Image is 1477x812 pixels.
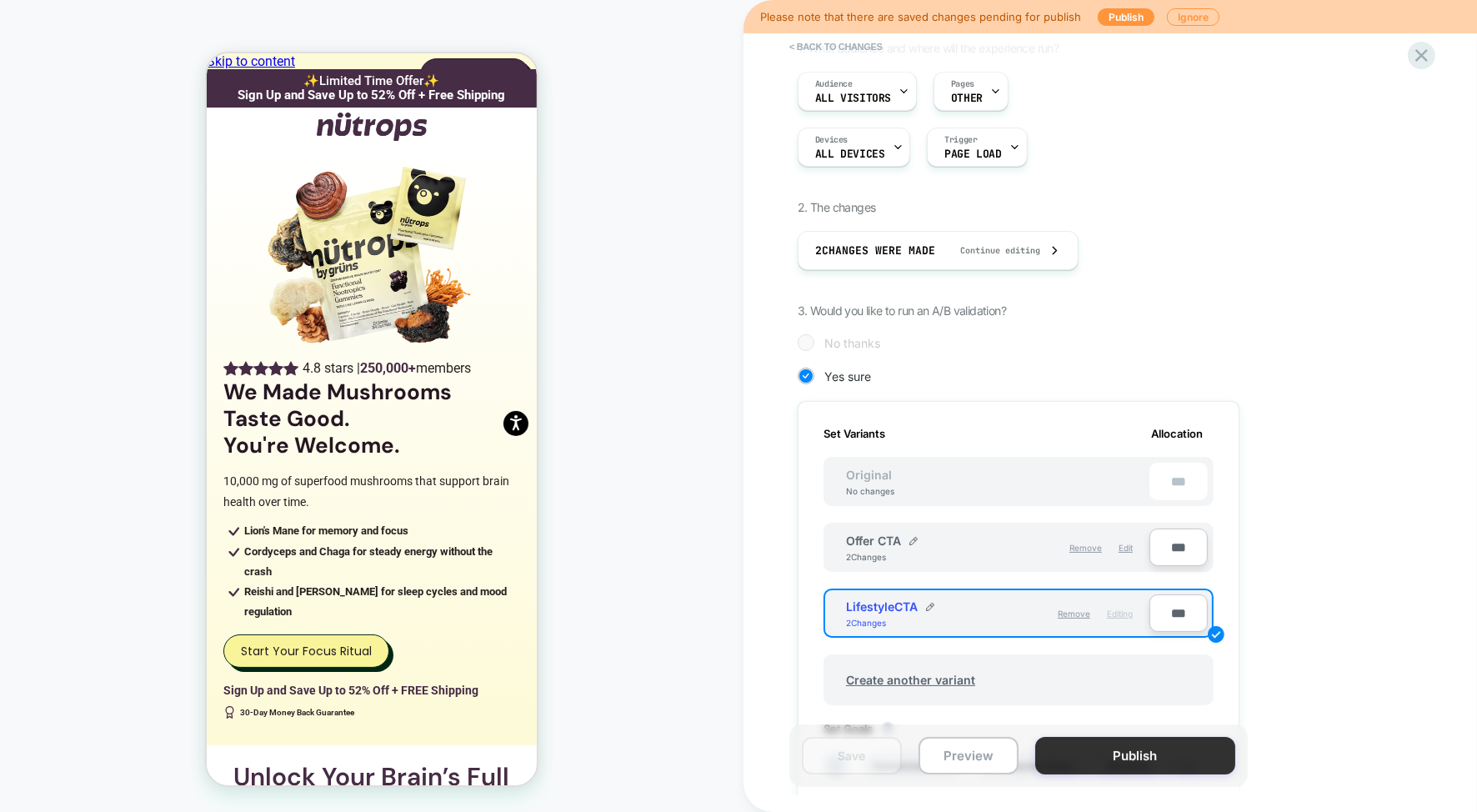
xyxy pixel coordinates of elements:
[824,427,885,440] span: Set Variants
[909,537,918,545] img: edit
[846,552,896,562] div: 2 Changes
[1058,609,1090,619] span: Remove
[846,599,918,614] span: LifestyleCTA
[881,722,894,735] button: ?
[798,200,876,214] span: 2. The changes
[1119,543,1133,553] span: Edit
[824,369,871,383] span: Yes sure
[1167,8,1219,26] button: Ignore
[919,737,1019,774] button: Preview
[815,243,935,258] span: 2 Changes were made
[829,468,909,482] span: Original
[798,303,1006,318] span: 3. Would you like to run an A/B validation?
[1098,8,1154,26] button: Publish
[846,618,896,628] div: 2 Changes
[829,486,911,496] div: No changes
[824,722,903,735] span: Set Goals
[1069,543,1102,553] span: Remove
[846,534,901,548] span: Offer CTA
[944,245,1040,256] span: Continue editing
[1151,427,1203,440] span: Allocation
[1107,609,1133,619] span: Editing
[824,336,880,350] span: No thanks
[951,93,983,104] span: OTHER
[1208,626,1224,643] img: edit
[815,148,884,160] span: ALL DEVICES
[926,603,934,611] img: edit
[815,134,848,146] span: Devices
[944,148,1001,160] span: Page Load
[944,134,977,146] span: Trigger
[802,737,902,774] button: Save
[951,78,974,90] span: Pages
[829,660,992,699] span: Create another variant
[815,78,853,90] span: Audience
[781,33,891,60] button: < Back to changes
[1035,737,1235,774] button: Publish
[815,93,891,104] span: All Visitors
